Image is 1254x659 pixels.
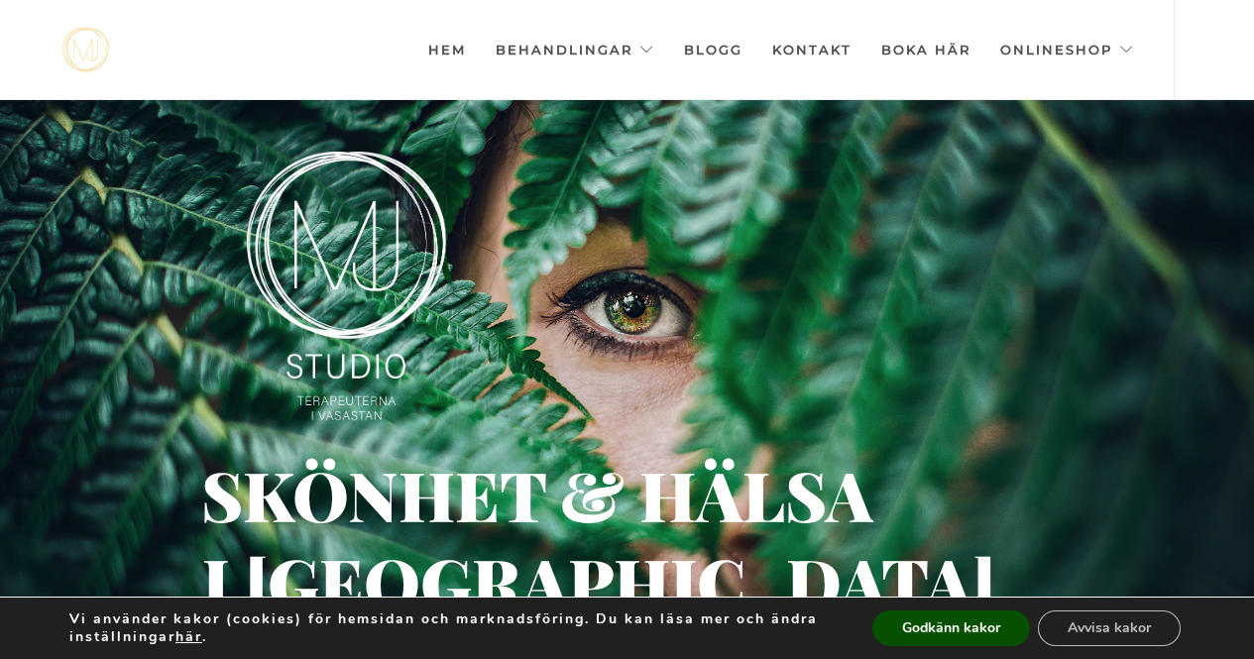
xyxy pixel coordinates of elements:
[872,610,1030,646] button: Godkänn kakor
[62,28,109,72] a: mjstudio mjstudio mjstudio
[62,28,109,72] img: mjstudio
[202,573,454,594] div: i [GEOGRAPHIC_DATA]
[175,628,202,646] button: här
[201,486,744,502] div: Skönhet & hälsa
[69,610,831,646] p: Vi använder kakor (cookies) för hemsidan och marknadsföring. Du kan läsa mer och ändra inställnin...
[1038,610,1181,646] button: Avvisa kakor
